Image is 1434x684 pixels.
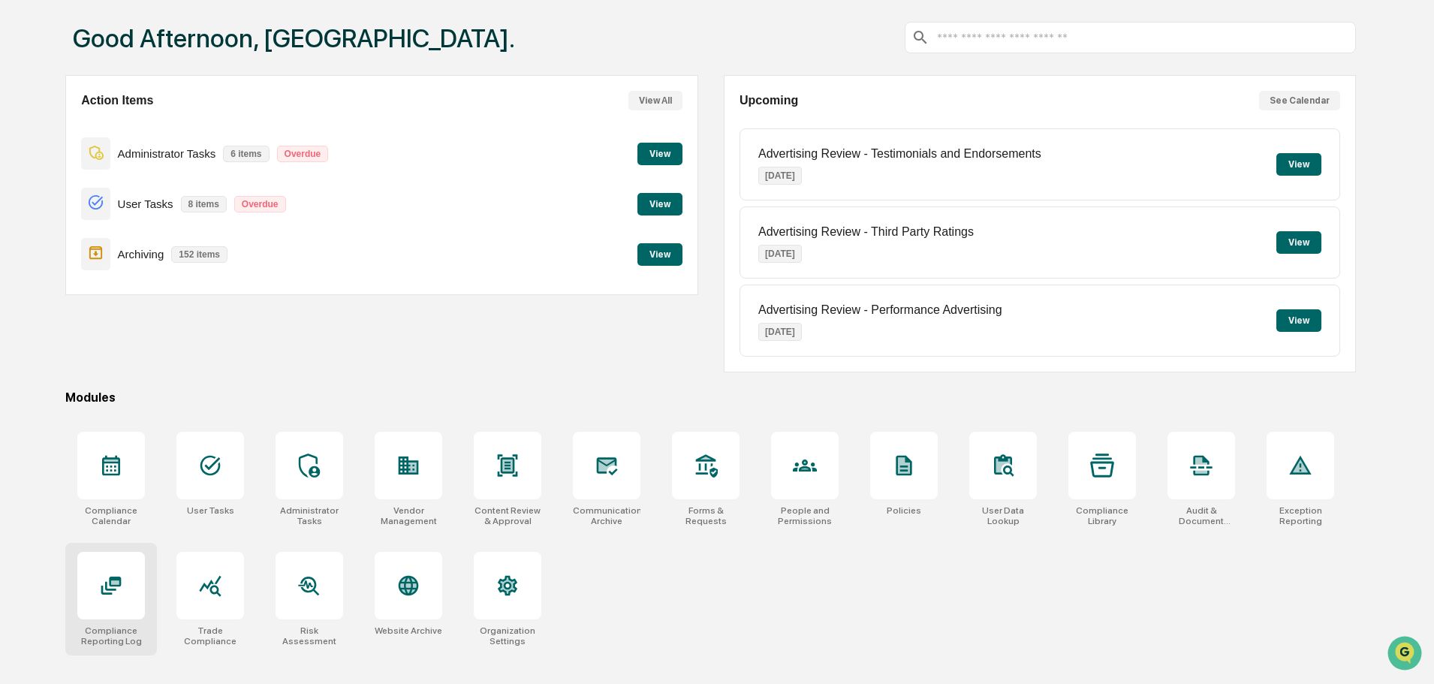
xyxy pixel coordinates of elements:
[149,255,182,266] span: Pylon
[51,130,190,142] div: We're available if you need us!
[118,248,164,261] p: Archiving
[969,505,1037,526] div: User Data Lookup
[1267,505,1334,526] div: Exception Reporting
[758,167,802,185] p: [DATE]
[758,147,1041,161] p: Advertising Review - Testimonials and Endorsements
[758,303,1002,317] p: Advertising Review - Performance Advertising
[223,146,269,162] p: 6 items
[9,212,101,239] a: 🔎Data Lookup
[637,196,682,210] a: View
[106,254,182,266] a: Powered byPylon
[176,625,244,646] div: Trade Compliance
[103,183,192,210] a: 🗄️Attestations
[77,625,145,646] div: Compliance Reporting Log
[637,143,682,165] button: View
[474,505,541,526] div: Content Review & Approval
[255,119,273,137] button: Start new chat
[1276,231,1321,254] button: View
[77,505,145,526] div: Compliance Calendar
[30,189,97,204] span: Preclearance
[375,625,442,636] div: Website Archive
[637,246,682,261] a: View
[758,245,802,263] p: [DATE]
[573,505,640,526] div: Communications Archive
[1276,309,1321,332] button: View
[771,505,839,526] div: People and Permissions
[109,191,121,203] div: 🗄️
[1259,91,1340,110] button: See Calendar
[637,243,682,266] button: View
[51,115,246,130] div: Start new chat
[1386,634,1426,675] iframe: Open customer support
[1167,505,1235,526] div: Audit & Document Logs
[758,225,974,239] p: Advertising Review - Third Party Ratings
[30,218,95,233] span: Data Lookup
[15,219,27,231] div: 🔎
[277,146,329,162] p: Overdue
[118,147,216,160] p: Administrator Tasks
[39,68,248,84] input: Clear
[637,193,682,215] button: View
[758,323,802,341] p: [DATE]
[73,23,515,53] h1: Good Afternoon, [GEOGRAPHIC_DATA].
[637,146,682,160] a: View
[81,94,153,107] h2: Action Items
[1276,153,1321,176] button: View
[171,246,227,263] p: 152 items
[672,505,740,526] div: Forms & Requests
[118,197,173,210] p: User Tasks
[15,191,27,203] div: 🖐️
[887,505,921,516] div: Policies
[15,32,273,56] p: How can we help?
[124,189,186,204] span: Attestations
[276,505,343,526] div: Administrator Tasks
[276,625,343,646] div: Risk Assessment
[65,390,1356,405] div: Modules
[375,505,442,526] div: Vendor Management
[1068,505,1136,526] div: Compliance Library
[628,91,682,110] button: View All
[15,115,42,142] img: 1746055101610-c473b297-6a78-478c-a979-82029cc54cd1
[181,196,227,212] p: 8 items
[187,505,234,516] div: User Tasks
[474,625,541,646] div: Organization Settings
[740,94,798,107] h2: Upcoming
[234,196,286,212] p: Overdue
[9,183,103,210] a: 🖐️Preclearance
